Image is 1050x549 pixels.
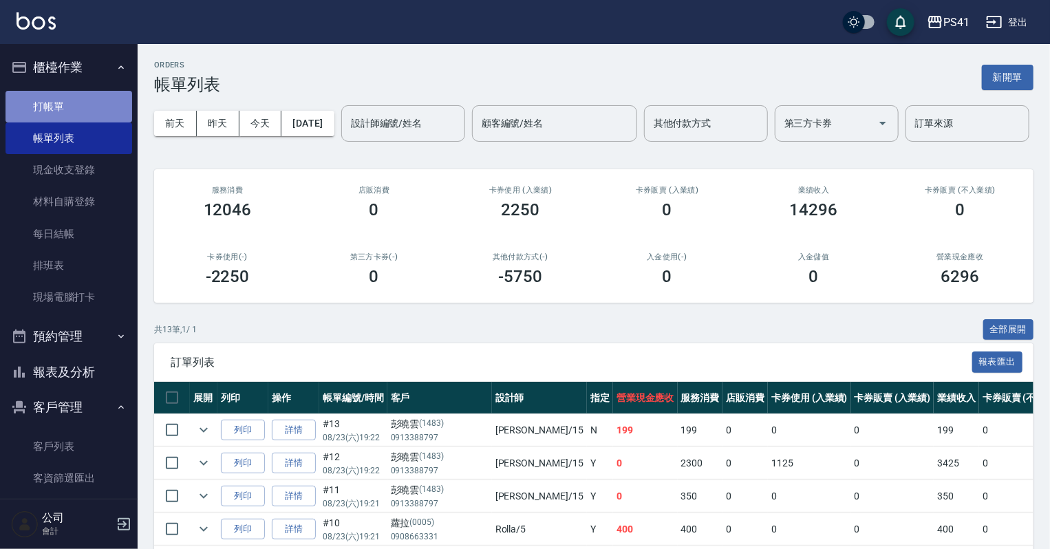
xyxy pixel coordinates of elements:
div: 蘿拉 [391,516,489,530]
td: 199 [678,414,723,446]
td: Y [587,480,613,513]
th: 店販消費 [722,382,768,414]
a: 詳情 [272,420,316,441]
h3: -5750 [499,267,543,286]
h2: 卡券使用 (入業績) [464,186,577,195]
p: 0913388797 [391,464,489,477]
a: 客資篩選匯出 [6,462,132,494]
a: 排班表 [6,250,132,281]
td: 400 [934,513,979,546]
button: expand row [193,420,214,440]
th: 設計師 [492,382,587,414]
h2: 其他付款方式(-) [464,252,577,261]
button: PS41 [921,8,975,36]
td: 0 [851,447,934,480]
button: 櫃檯作業 [6,50,132,85]
th: 指定 [587,382,613,414]
th: 業績收入 [934,382,979,414]
button: 前天 [154,111,197,136]
h2: 卡券販賣 (入業績) [610,186,724,195]
th: 列印 [217,382,268,414]
h3: 服務消費 [171,186,284,195]
button: 今天 [239,111,282,136]
th: 展開 [190,382,217,414]
td: Rolla /5 [492,513,587,546]
td: 400 [613,513,678,546]
td: #11 [319,480,387,513]
td: 400 [678,513,723,546]
h2: 店販消費 [317,186,431,195]
td: [PERSON_NAME] /15 [492,480,587,513]
p: 0913388797 [391,497,489,510]
img: Logo [17,12,56,30]
a: 客戶列表 [6,431,132,462]
td: [PERSON_NAME] /15 [492,447,587,480]
td: 0 [768,480,851,513]
a: 每日結帳 [6,218,132,250]
h3: 14296 [790,200,838,219]
h3: 0 [809,267,819,286]
h2: 卡券使用(-) [171,252,284,261]
td: #10 [319,513,387,546]
h3: 0 [663,200,672,219]
td: 0 [722,513,768,546]
button: 登出 [981,10,1033,35]
p: 會計 [42,525,112,537]
td: 350 [934,480,979,513]
a: 新開單 [982,70,1033,83]
td: Y [587,447,613,480]
button: 新開單 [982,65,1033,90]
h2: ORDERS [154,61,220,69]
h3: 0 [956,200,965,219]
a: 現金收支登錄 [6,154,132,186]
p: 08/23 (六) 19:22 [323,464,384,477]
button: 列印 [221,519,265,540]
a: 詳情 [272,486,316,507]
td: 1125 [768,447,851,480]
td: N [587,414,613,446]
th: 操作 [268,382,319,414]
h3: 0 [663,267,672,286]
td: #12 [319,447,387,480]
button: Open [872,112,894,134]
td: 199 [934,414,979,446]
h3: -2250 [206,267,250,286]
p: 共 13 筆, 1 / 1 [154,323,197,336]
td: 0 [768,513,851,546]
h5: 公司 [42,511,112,525]
p: 0913388797 [391,431,489,444]
p: (1483) [420,483,444,497]
button: 報表及分析 [6,354,132,390]
button: [DATE] [281,111,334,136]
h3: 2250 [502,200,540,219]
a: 卡券管理 [6,494,132,526]
h3: 0 [369,200,379,219]
th: 卡券使用 (入業績) [768,382,851,414]
h2: 業績收入 [757,186,870,195]
th: 帳單編號/時間 [319,382,387,414]
img: Person [11,510,39,538]
p: (1483) [420,417,444,431]
button: 報表匯出 [972,352,1023,373]
td: 0 [722,447,768,480]
td: 0 [851,513,934,546]
h3: 0 [369,267,379,286]
p: 08/23 (六) 19:22 [323,431,384,444]
div: PS41 [943,14,969,31]
th: 客戶 [387,382,492,414]
button: 預約管理 [6,319,132,354]
th: 服務消費 [678,382,723,414]
p: 08/23 (六) 19:21 [323,497,384,510]
p: (0005) [410,516,435,530]
button: 列印 [221,453,265,474]
h2: 第三方卡券(-) [317,252,431,261]
p: 0908663331 [391,530,489,543]
td: 0 [722,480,768,513]
td: [PERSON_NAME] /15 [492,414,587,446]
button: expand row [193,519,214,539]
td: 0 [722,414,768,446]
h2: 入金使用(-) [610,252,724,261]
th: 營業現金應收 [613,382,678,414]
span: 訂單列表 [171,356,972,369]
h2: 卡券販賣 (不入業績) [903,186,1017,195]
